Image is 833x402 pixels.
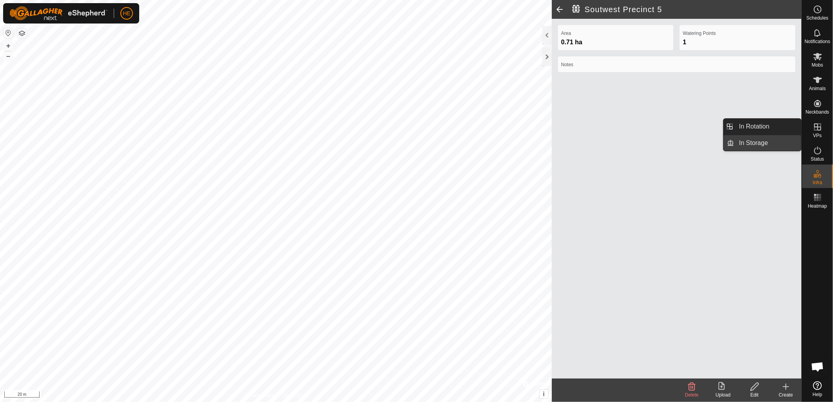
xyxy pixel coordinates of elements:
a: In Rotation [735,119,802,134]
img: Gallagher Logo [9,6,107,20]
button: Reset Map [4,28,13,38]
span: VPs [813,133,822,138]
span: Mobs [812,63,823,67]
span: Schedules [806,16,828,20]
span: Help [813,392,822,397]
span: Animals [809,86,826,91]
div: Edit [739,391,770,398]
span: HE [123,9,130,18]
span: 1 [683,39,686,45]
a: In Storage [735,135,802,151]
span: Status [811,157,824,161]
span: Notifications [805,39,830,44]
li: In Rotation [724,119,801,134]
button: – [4,51,13,61]
span: Infra [813,180,822,185]
span: Neckbands [806,110,829,114]
label: Watering Points [683,30,792,37]
span: In Rotation [739,122,769,131]
span: In Storage [739,138,768,148]
button: i [540,390,548,398]
div: Create [770,391,802,398]
button: Map Layers [17,29,27,38]
a: Contact Us [284,392,307,399]
a: Open chat [806,355,829,378]
span: i [543,391,545,397]
h2: Soutwest Precinct 5 [572,5,802,14]
div: Upload [708,391,739,398]
span: 0.71 ha [561,39,582,45]
a: Help [802,378,833,400]
li: In Storage [724,135,801,151]
label: Notes [561,61,792,68]
span: Delete [685,392,699,398]
a: Privacy Policy [245,392,274,399]
label: Area [561,30,671,37]
button: + [4,41,13,51]
span: Heatmap [808,204,827,208]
